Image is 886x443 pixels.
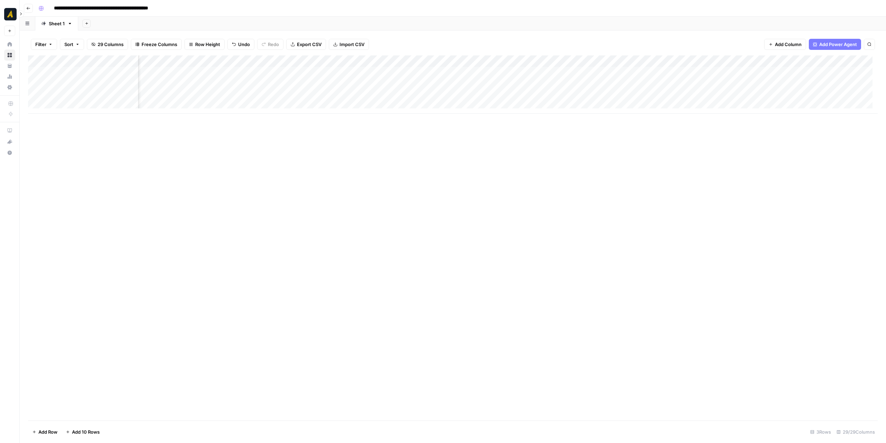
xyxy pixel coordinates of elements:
[35,17,78,30] a: Sheet 1
[775,41,802,48] span: Add Column
[329,39,369,50] button: Import CSV
[4,125,15,136] a: AirOps Academy
[268,41,279,48] span: Redo
[4,39,15,50] a: Home
[87,39,128,50] button: 29 Columns
[227,39,254,50] button: Undo
[184,39,225,50] button: Row Height
[807,426,834,437] div: 3 Rows
[28,426,62,437] button: Add Row
[4,6,15,23] button: Workspace: Marketers in Demand
[4,8,17,20] img: Marketers in Demand Logo
[98,41,124,48] span: 29 Columns
[4,82,15,93] a: Settings
[35,41,46,48] span: Filter
[340,41,364,48] span: Import CSV
[31,39,57,50] button: Filter
[286,39,326,50] button: Export CSV
[297,41,322,48] span: Export CSV
[131,39,182,50] button: Freeze Columns
[257,39,283,50] button: Redo
[4,50,15,61] a: Browse
[60,39,84,50] button: Sort
[238,41,250,48] span: Undo
[195,41,220,48] span: Row Height
[142,41,177,48] span: Freeze Columns
[809,39,861,50] button: Add Power Agent
[834,426,878,437] div: 29/29 Columns
[4,71,15,82] a: Usage
[38,428,57,435] span: Add Row
[62,426,104,437] button: Add 10 Rows
[64,41,73,48] span: Sort
[4,136,15,147] button: What's new?
[49,20,65,27] div: Sheet 1
[72,428,100,435] span: Add 10 Rows
[764,39,806,50] button: Add Column
[819,41,857,48] span: Add Power Agent
[4,147,15,158] button: Help + Support
[4,60,15,71] a: Your Data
